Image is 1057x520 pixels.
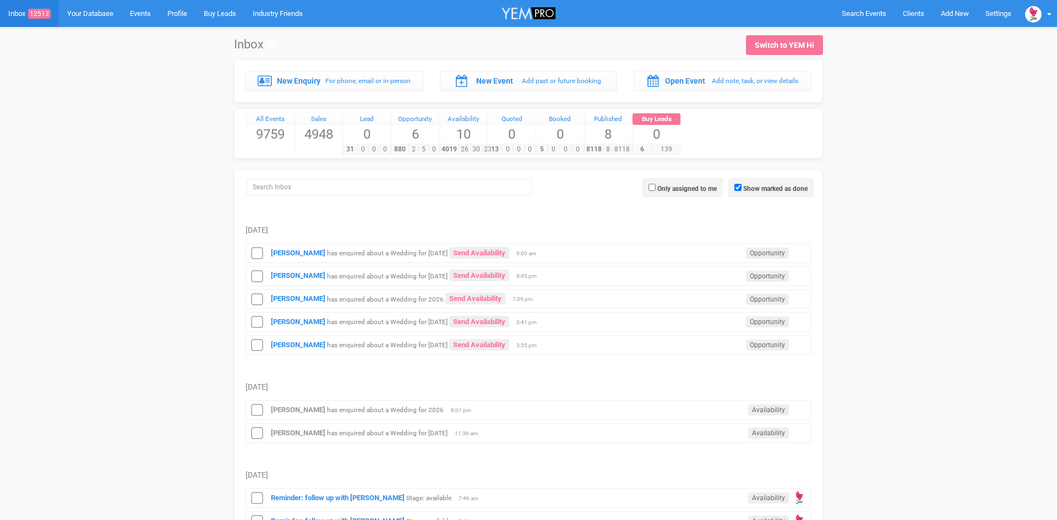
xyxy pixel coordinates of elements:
span: 0 [513,144,525,155]
a: Send Availability [449,247,509,259]
span: 0 [559,144,572,155]
span: 8118 [612,144,632,155]
small: has enquired about a Wedding for 2026 [327,406,444,414]
span: Opportunity [746,340,789,351]
h5: [DATE] [246,471,811,479]
a: Buy Leads [633,113,680,125]
span: 0 [357,144,369,155]
span: 3:41 pm [516,319,544,326]
div: Switch to YEM Hi [755,40,814,51]
a: Send Availability [449,339,509,351]
span: 8:45 pm [516,272,544,280]
span: 2 [408,144,419,155]
img: open-uri20190322-4-14wp8y4 [1025,6,1042,23]
a: New Event Add past or future booking [440,71,618,91]
strong: [PERSON_NAME] [271,249,325,257]
input: Search Inbox [247,179,532,195]
small: has enquired about a Wedding for [DATE] [327,272,448,280]
img: open-uri20190322-4-14wp8y4 [792,490,807,506]
span: Search Events [842,9,886,18]
span: 9:00 am [516,250,544,258]
a: Lead [343,113,391,125]
span: 0 [633,125,680,144]
span: 0 [379,144,391,155]
small: Add past or future booking [522,77,601,85]
label: Only assigned to me [657,184,717,194]
h5: [DATE] [246,383,811,391]
span: 4019 [439,144,459,155]
h5: [DATE] [246,226,811,234]
small: has enquired about a Wedding for [DATE] [327,249,448,257]
span: 23 [482,144,494,155]
span: Availability [748,404,789,415]
span: 6 [632,144,652,155]
a: Open Event Add note, task, or view details [634,71,811,91]
span: Opportunity [746,294,789,305]
span: 0 [524,144,536,155]
a: Availability [440,113,488,125]
label: New Enquiry [277,75,320,86]
span: Clients [903,9,924,18]
label: Open Event [665,75,705,86]
a: New Enquiry For phone, email or in-person [246,71,423,91]
small: Stage: available [406,494,451,502]
strong: [PERSON_NAME] [271,429,325,437]
span: 13 [487,144,503,155]
span: Availability [748,492,789,503]
label: Show marked as done [743,184,808,194]
span: 0 [502,144,514,155]
a: Sales [295,113,343,125]
span: 8 [603,144,612,155]
span: 7:46 am [459,495,486,502]
span: 31 [342,144,358,155]
span: 10 [440,125,488,144]
a: Send Availability [449,270,509,281]
a: Quoted [488,113,536,125]
small: For phone, email or in-person [325,77,411,85]
a: Booked [536,113,584,125]
span: 0 [428,144,439,155]
span: 26 [459,144,471,155]
a: Reminder: follow up with [PERSON_NAME] [271,494,405,502]
a: [PERSON_NAME] [271,294,325,303]
span: 0 [548,144,560,155]
span: 11:36 am [455,430,482,437]
span: 8118 [584,144,604,155]
span: Opportunity [746,271,789,282]
small: Add note, task, or view details [712,77,798,85]
small: has enquired about a Wedding for [DATE] [327,341,448,349]
a: Published [585,113,633,125]
small: has enquired about a Wedding for 2026 [327,295,444,303]
span: 880 [391,144,409,155]
a: All Events [247,113,295,125]
a: Opportunity [391,113,439,125]
span: 0 [571,144,584,155]
strong: [PERSON_NAME] [271,318,325,326]
span: Availability [748,428,789,439]
h1: Inbox [234,38,276,51]
span: 0 [343,125,391,144]
span: Opportunity [746,248,789,259]
span: 5 [418,144,429,155]
span: 0 [488,125,536,144]
small: has enquired about a Wedding for [DATE] [327,318,448,326]
span: 5 [536,144,548,155]
span: 8 [585,125,633,144]
span: 6 [391,125,439,144]
span: 7:09 pm [513,295,540,303]
strong: [PERSON_NAME] [271,406,325,414]
a: [PERSON_NAME] [271,341,325,349]
label: New Event [476,75,513,86]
